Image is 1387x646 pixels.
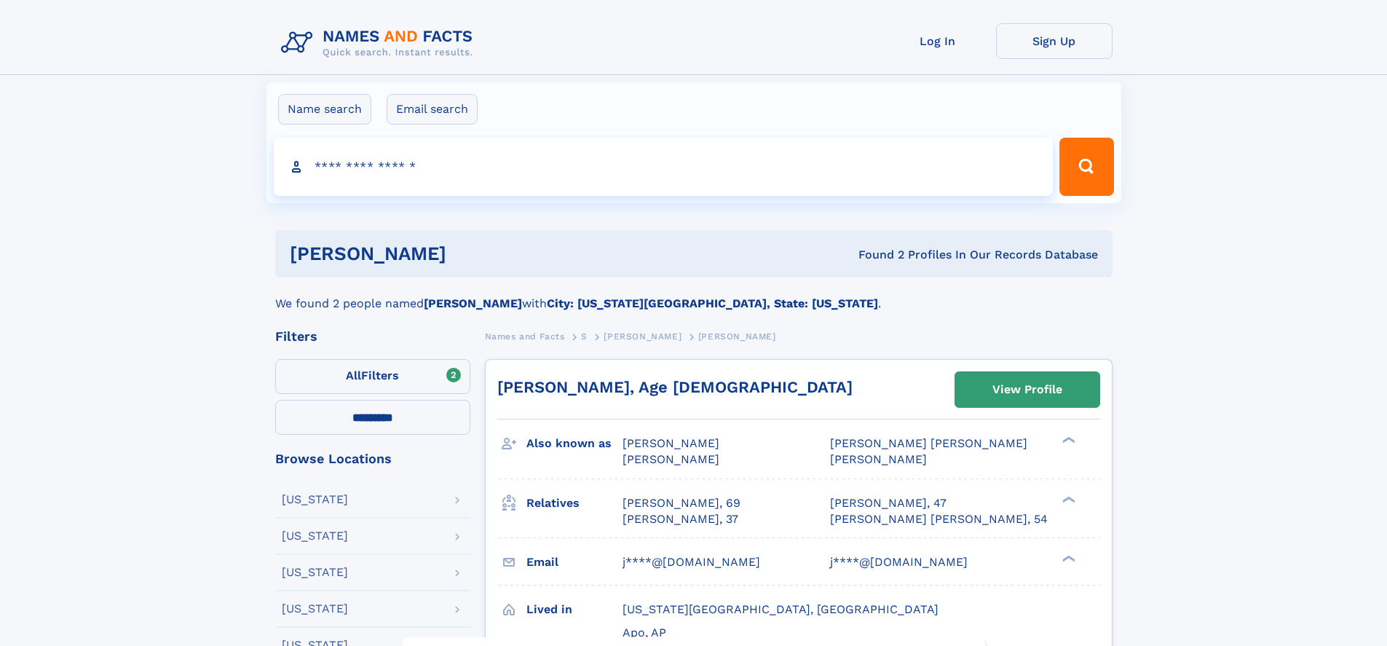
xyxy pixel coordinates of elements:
[830,452,927,466] span: [PERSON_NAME]
[623,511,738,527] a: [PERSON_NAME], 37
[275,359,470,394] label: Filters
[526,550,623,575] h3: Email
[623,452,719,466] span: [PERSON_NAME]
[830,436,1027,450] span: [PERSON_NAME] [PERSON_NAME]
[581,327,588,345] a: S
[282,567,348,578] div: [US_STATE]
[698,331,776,342] span: [PERSON_NAME]
[604,331,681,342] span: [PERSON_NAME]
[623,436,719,450] span: [PERSON_NAME]
[1059,554,1076,563] div: ❯
[623,626,666,639] span: Apo, AP
[623,495,740,511] a: [PERSON_NAME], 69
[1059,138,1113,196] button: Search Button
[830,495,947,511] a: [PERSON_NAME], 47
[1059,495,1076,504] div: ❯
[275,277,1113,312] div: We found 2 people named with .
[623,602,939,616] span: [US_STATE][GEOGRAPHIC_DATA], [GEOGRAPHIC_DATA]
[996,23,1113,59] a: Sign Up
[485,327,565,345] a: Names and Facts
[526,491,623,516] h3: Relatives
[880,23,996,59] a: Log In
[581,331,588,342] span: S
[275,330,470,343] div: Filters
[955,372,1099,407] a: View Profile
[275,23,485,63] img: Logo Names and Facts
[274,138,1054,196] input: search input
[282,603,348,615] div: [US_STATE]
[526,597,623,622] h3: Lived in
[992,373,1062,406] div: View Profile
[424,296,522,310] b: [PERSON_NAME]
[387,94,478,125] label: Email search
[275,452,470,465] div: Browse Locations
[282,530,348,542] div: [US_STATE]
[1059,436,1076,445] div: ❯
[497,378,853,396] a: [PERSON_NAME], Age [DEMOGRAPHIC_DATA]
[526,431,623,456] h3: Also known as
[282,494,348,505] div: [US_STATE]
[830,511,1048,527] a: [PERSON_NAME] [PERSON_NAME], 54
[278,94,371,125] label: Name search
[346,369,361,382] span: All
[547,296,878,310] b: City: [US_STATE][GEOGRAPHIC_DATA], State: [US_STATE]
[290,245,652,263] h1: [PERSON_NAME]
[604,327,681,345] a: [PERSON_NAME]
[652,247,1098,263] div: Found 2 Profiles In Our Records Database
